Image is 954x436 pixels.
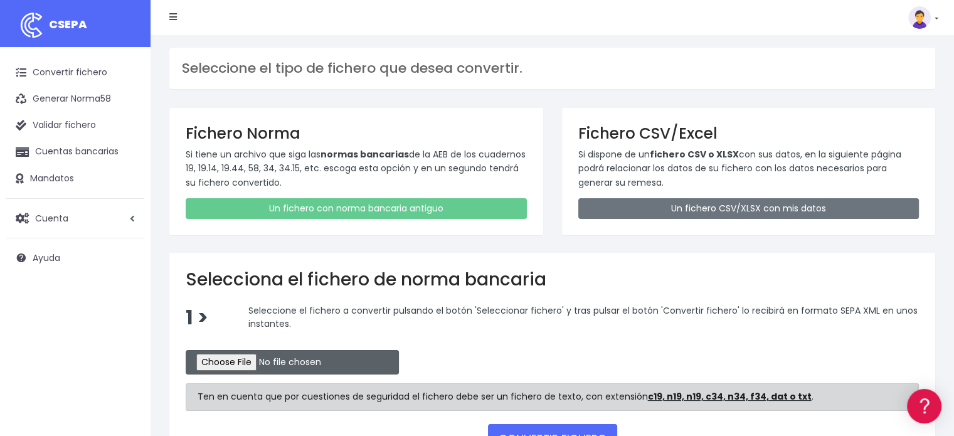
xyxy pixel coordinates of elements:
span: Seleccione el fichero a convertir pulsando el botón 'Seleccionar fichero' y tras pulsar el botón ... [248,304,918,330]
a: Un fichero con norma bancaria antiguo [186,198,527,219]
a: Mandatos [6,166,144,192]
strong: normas bancarias [321,148,409,161]
strong: fichero CSV o XLSX [650,148,739,161]
h2: Selecciona el fichero de norma bancaria [186,269,919,290]
div: Convertir ficheros [13,139,238,151]
strong: c19, n19, n19, c34, n34, f34, dat o txt [648,390,812,403]
a: Información general [13,107,238,126]
a: Problemas habituales [13,178,238,198]
div: Programadores [13,301,238,313]
img: logo [16,9,47,41]
a: Formatos [13,159,238,178]
p: Si dispone de un con sus datos, en la siguiente página podrá relacionar los datos de su fichero c... [578,147,920,189]
h3: Fichero Norma [186,124,527,142]
button: Contáctanos [13,336,238,358]
h3: Seleccione el tipo de fichero que desea convertir. [182,60,923,77]
a: Generar Norma58 [6,86,144,112]
a: Perfiles de empresas [13,217,238,237]
img: profile [908,6,931,29]
div: Facturación [13,249,238,261]
div: Ten en cuenta que por cuestiones de seguridad el fichero debe ser un fichero de texto, con extens... [186,383,919,411]
span: CSEPA [49,16,87,32]
div: Información general [13,87,238,99]
a: POWERED BY ENCHANT [172,361,241,373]
h3: Fichero CSV/Excel [578,124,920,142]
a: Un fichero CSV/XLSX con mis datos [578,198,920,219]
a: Videotutoriales [13,198,238,217]
a: General [13,269,238,289]
span: Ayuda [33,252,60,264]
a: Validar fichero [6,112,144,139]
a: API [13,321,238,340]
a: Cuentas bancarias [6,139,144,165]
span: Cuenta [35,211,68,224]
a: Convertir fichero [6,60,144,86]
p: Si tiene un archivo que siga las de la AEB de los cuadernos 19, 19.14, 19.44, 58, 34, 34.15, etc.... [186,147,527,189]
a: Ayuda [6,245,144,271]
a: Cuenta [6,205,144,231]
span: 1 > [186,304,208,331]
